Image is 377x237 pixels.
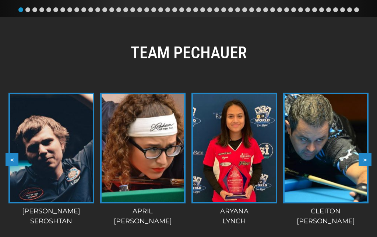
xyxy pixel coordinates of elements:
button: > [359,153,371,166]
div: [PERSON_NAME] Seroshtan [8,206,94,226]
a: April[PERSON_NAME] [100,93,186,226]
div: April [PERSON_NAME] [100,206,186,226]
a: AryanaLynch [191,93,277,226]
button: < [6,153,18,166]
div: Aryana Lynch [191,206,277,226]
img: April-225x320.jpg [101,94,184,202]
a: [PERSON_NAME]Seroshtan [8,93,94,226]
div: Carousel Navigation [6,153,371,166]
div: Cleiton [PERSON_NAME] [283,206,369,226]
img: aryana-bca-win-2-1-e1564582366468-225x320.jpg [193,94,276,202]
a: Cleiton[PERSON_NAME] [283,93,369,226]
img: pref-cleighton-225x320.jpg [284,94,367,202]
img: andrei-1-225x320.jpg [10,94,93,202]
h2: TEAM PECHAUER [6,43,371,63]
